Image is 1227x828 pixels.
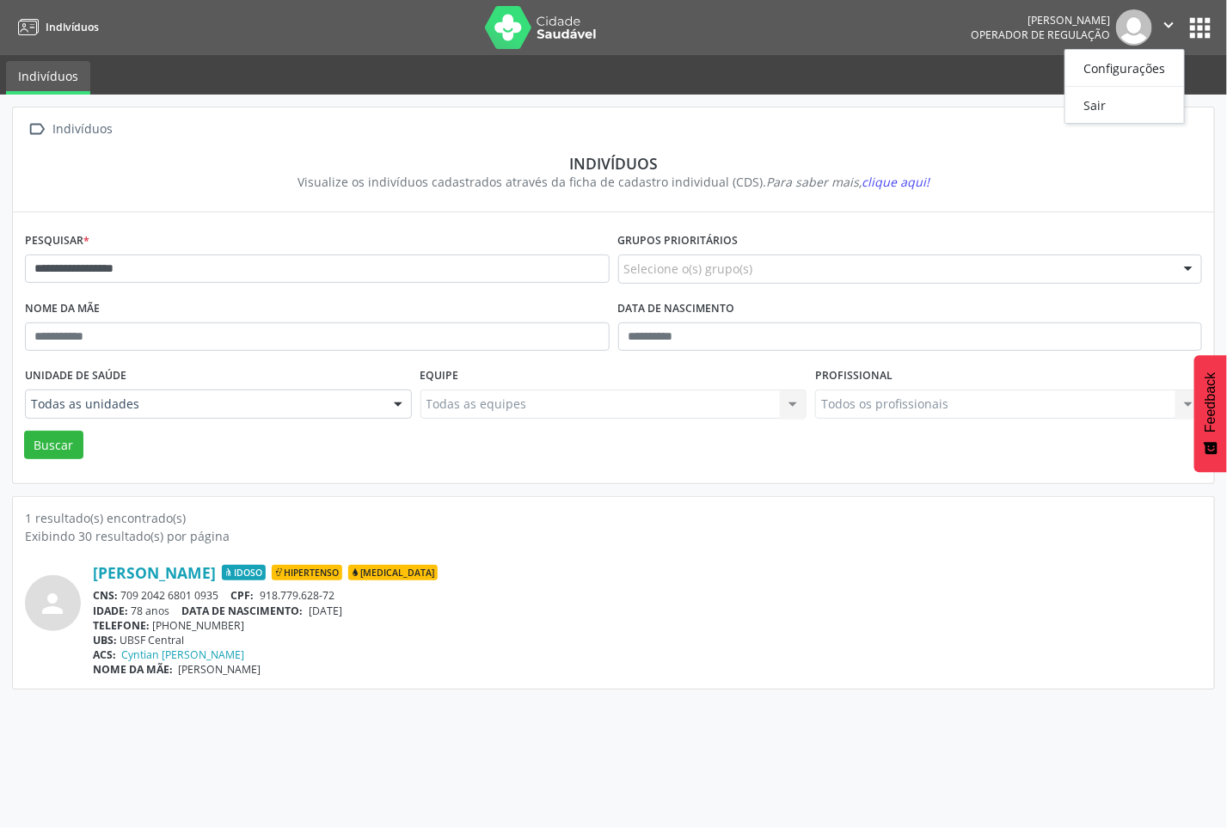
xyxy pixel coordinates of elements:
[25,117,50,142] i: 
[25,296,100,322] label: Nome da mãe
[25,509,1202,527] div: 1 resultado(s) encontrado(s)
[93,588,1202,603] div: 709 2042 6801 0935
[179,662,261,677] span: [PERSON_NAME]
[1185,13,1215,43] button: apps
[93,633,1202,647] div: UBSF Central
[93,563,216,582] a: [PERSON_NAME]
[1152,9,1185,46] button: 
[50,117,116,142] div: Indivíduos
[31,396,377,413] span: Todas as unidades
[93,662,173,677] span: NOME DA MÃE:
[348,565,438,580] span: [MEDICAL_DATA]
[222,565,266,580] span: Idoso
[618,228,739,255] label: Grupos prioritários
[37,173,1190,191] div: Visualize os indivíduos cadastrados através da ficha de cadastro individual (CDS).
[624,260,753,278] span: Selecione o(s) grupo(s)
[1203,372,1218,432] span: Feedback
[25,527,1202,545] div: Exibindo 30 resultado(s) por página
[93,618,150,633] span: TELEFONE:
[862,174,929,190] span: clique aqui!
[25,363,126,389] label: Unidade de saúde
[1065,93,1184,117] a: Sair
[25,117,116,142] a:  Indivíduos
[37,154,1190,173] div: Indivíduos
[122,647,245,662] a: Cyntian [PERSON_NAME]
[766,174,929,190] i: Para saber mais,
[93,647,116,662] span: ACS:
[1116,9,1152,46] img: img
[6,61,90,95] a: Indivíduos
[24,431,83,460] button: Buscar
[38,588,69,619] i: person
[25,228,89,255] label: Pesquisar
[971,28,1110,42] span: Operador de regulação
[93,604,128,618] span: IDADE:
[971,13,1110,28] div: [PERSON_NAME]
[12,13,99,41] a: Indivíduos
[272,565,342,580] span: Hipertenso
[309,604,342,618] span: [DATE]
[420,363,459,389] label: Equipe
[1159,15,1178,34] i: 
[231,588,255,603] span: CPF:
[1065,56,1184,80] a: Configurações
[1064,49,1185,124] ul: 
[815,363,893,389] label: Profissional
[1194,355,1227,472] button: Feedback - Mostrar pesquisa
[182,604,304,618] span: DATA DE NASCIMENTO:
[93,588,118,603] span: CNS:
[618,296,735,322] label: Data de nascimento
[93,633,117,647] span: UBS:
[93,604,1202,618] div: 78 anos
[260,588,334,603] span: 918.779.628-72
[46,20,99,34] span: Indivíduos
[93,618,1202,633] div: [PHONE_NUMBER]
